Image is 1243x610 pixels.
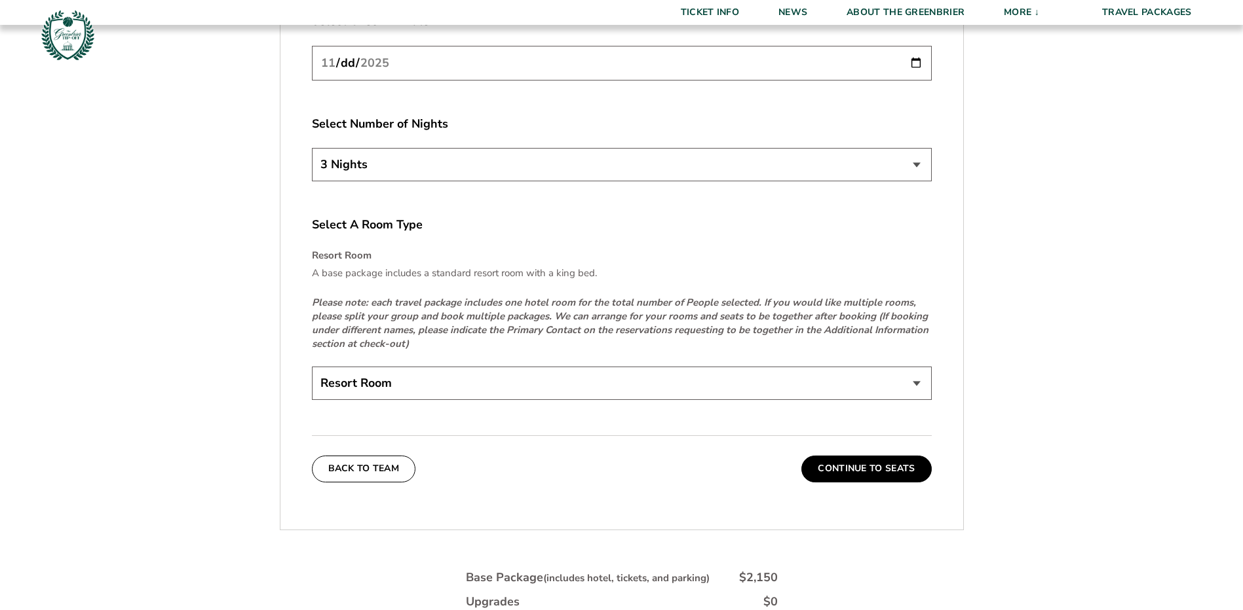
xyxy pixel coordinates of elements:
[312,456,416,482] button: Back To Team
[312,217,932,233] label: Select A Room Type
[763,594,778,610] div: $0
[466,569,710,586] div: Base Package
[543,571,710,584] small: (includes hotel, tickets, and parking)
[312,266,932,280] p: A base package includes a standard resort room with a king bed.
[466,594,520,610] div: Upgrades
[801,456,931,482] button: Continue To Seats
[312,116,932,132] label: Select Number of Nights
[312,296,928,350] em: Please note: each travel package includes one hotel room for the total number of People selected....
[739,569,778,586] div: $2,150
[312,249,932,262] h4: Resort Room
[39,7,96,63] img: Greenbrier Tip-Off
